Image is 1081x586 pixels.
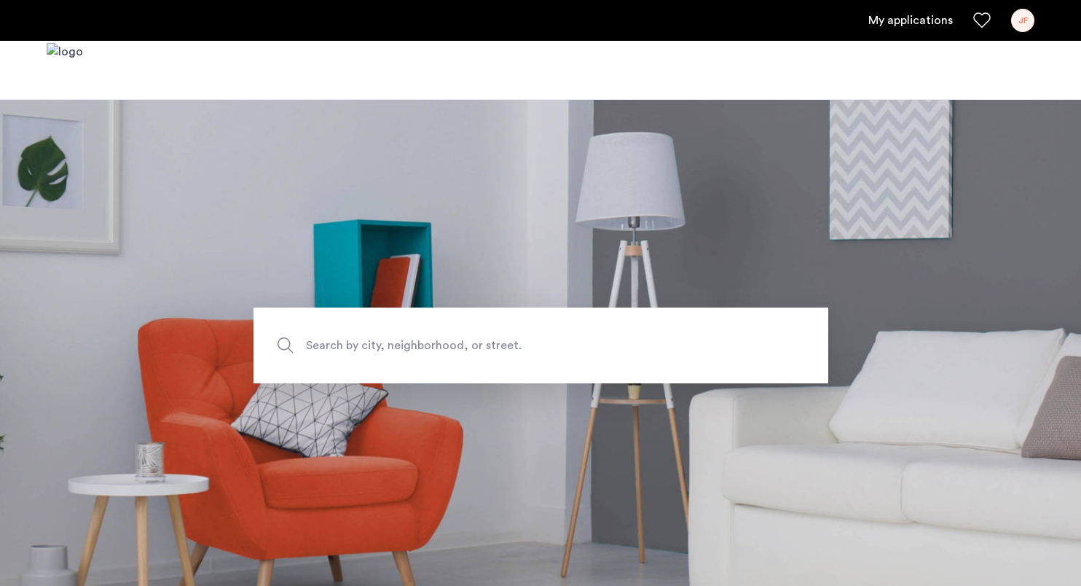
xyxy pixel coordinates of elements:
a: Favorites [973,12,991,29]
span: Search by city, neighborhood, or street. [306,336,708,356]
div: JF [1011,9,1034,32]
a: Cazamio logo [47,43,83,98]
img: logo [47,43,83,98]
a: My application [868,12,953,29]
input: Apartment Search [253,308,828,383]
